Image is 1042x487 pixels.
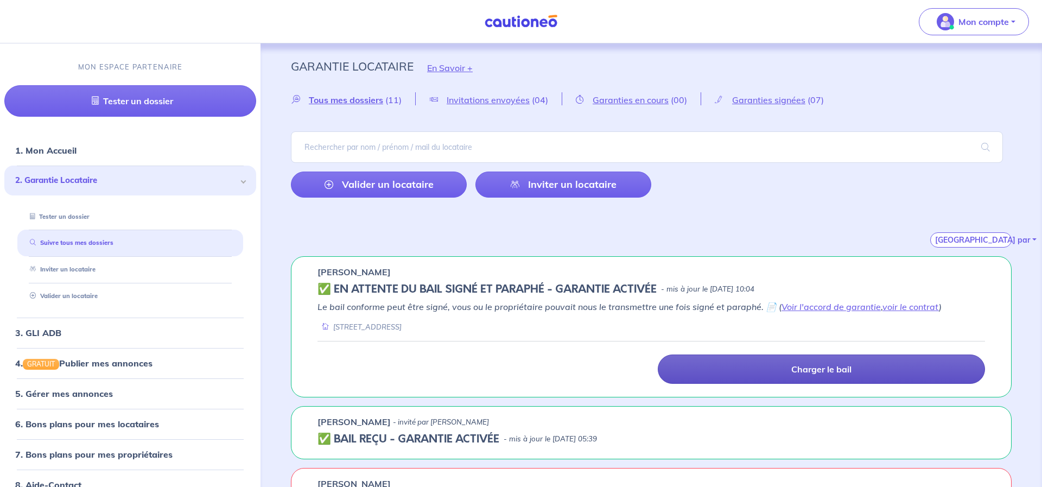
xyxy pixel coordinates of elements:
[291,172,467,198] a: Valider un locataire
[291,56,414,76] p: Garantie Locataire
[661,284,754,295] p: - mis à jour le [DATE] 10:04
[4,85,256,117] a: Tester un dossier
[317,415,391,428] p: [PERSON_NAME]
[4,352,256,374] div: 4.GRATUITPublier mes annonces
[416,94,562,105] a: Invitations envoyées(04)
[317,433,985,446] div: state: CONTRACT-VALIDATED, Context: NOT-LESSOR,
[4,444,256,465] div: 7. Bons plans pour mes propriétaires
[15,358,153,369] a: 4.GRATUITPublier mes annonces
[15,327,61,338] a: 3. GLI ADB
[480,15,562,28] img: Cautioneo
[15,145,77,156] a: 1. Mon Accueil
[504,434,597,445] p: - mis à jour le [DATE] 05:39
[4,166,256,195] div: 2. Garantie Locataire
[78,62,183,72] p: MON ESPACE PARTENAIRE
[562,94,701,105] a: Garanties en cours(00)
[15,419,159,429] a: 6. Bons plans pour mes locataires
[593,94,669,105] span: Garanties en cours
[393,417,489,428] p: - invité par [PERSON_NAME]
[732,94,805,105] span: Garanties signées
[317,433,499,446] h5: ✅ BAIL REÇU - GARANTIE ACTIVÉE
[291,131,1003,163] input: Rechercher par nom / prénom / mail du locataire
[958,15,1009,28] p: Mon compte
[26,265,96,273] a: Inviter un locataire
[317,322,402,332] div: [STREET_ADDRESS]
[17,234,243,252] div: Suivre tous mes dossiers
[882,301,939,312] a: voir le contrat
[791,364,852,375] p: Charger le bail
[475,172,651,198] a: Inviter un locataire
[4,322,256,344] div: 3. GLI ADB
[781,301,881,312] a: Voir l'accord de garantie
[26,239,113,246] a: Suivre tous mes dossiers
[385,94,402,105] span: (11)
[26,212,90,220] a: Tester un dossier
[15,388,113,399] a: 5. Gérer mes annonces
[937,13,954,30] img: illu_account_valid_menu.svg
[317,283,985,296] div: state: CONTRACT-SIGNED, Context: ,IS-GL-CAUTION
[15,449,173,460] a: 7. Bons plans pour mes propriétaires
[414,52,486,84] button: En Savoir +
[658,355,985,384] a: Charger le bail
[4,413,256,435] div: 6. Bons plans pour mes locataires
[15,174,237,187] span: 2. Garantie Locataire
[919,8,1029,35] button: illu_account_valid_menu.svgMon compte
[317,283,657,296] h5: ✅️️️ EN ATTENTE DU BAIL SIGNÉ ET PARAPHÉ - GARANTIE ACTIVÉE
[671,94,687,105] span: (00)
[532,94,548,105] span: (04)
[17,287,243,305] div: Valider un locataire
[17,261,243,279] div: Inviter un locataire
[26,292,98,300] a: Valider un locataire
[317,265,391,279] p: [PERSON_NAME]
[701,94,837,105] a: Garanties signées(07)
[309,94,383,105] span: Tous mes dossiers
[4,140,256,161] div: 1. Mon Accueil
[4,383,256,404] div: 5. Gérer mes annonces
[808,94,824,105] span: (07)
[291,94,415,105] a: Tous mes dossiers(11)
[447,94,530,105] span: Invitations envoyées
[17,207,243,225] div: Tester un dossier
[317,301,942,312] em: Le bail conforme peut être signé, vous ou le propriétaire pouvait nous le transmettre une fois si...
[968,132,1003,162] span: search
[930,232,1012,248] button: [GEOGRAPHIC_DATA] par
